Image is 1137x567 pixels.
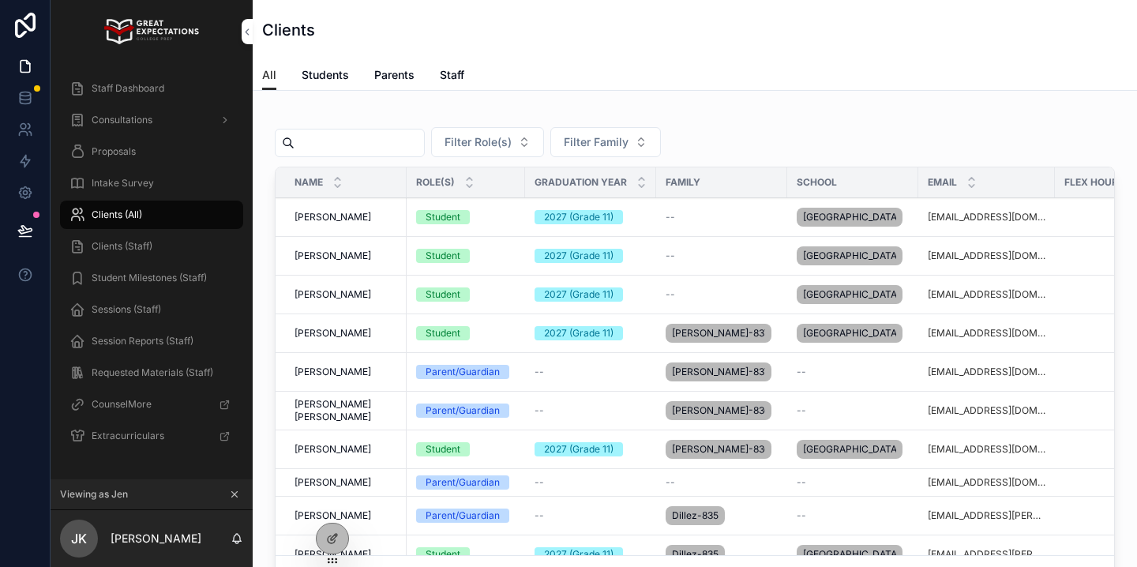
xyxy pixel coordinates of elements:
[535,404,544,417] span: --
[535,176,627,189] span: Graduation Year
[672,548,719,561] span: Dillez-835
[535,509,544,522] span: --
[544,326,614,340] div: 2027 (Grade 11)
[416,404,516,418] a: Parent/Guardian
[797,509,909,522] a: --
[928,509,1045,522] a: [EMAIL_ADDRESS][PERSON_NAME][DOMAIN_NAME]
[426,404,500,418] div: Parent/Guardian
[803,288,896,301] span: [GEOGRAPHIC_DATA]
[928,211,1045,223] a: [EMAIL_ADDRESS][DOMAIN_NAME]
[416,365,516,379] a: Parent/Guardian
[416,509,516,523] a: Parent/Guardian
[803,548,896,561] span: [GEOGRAPHIC_DATA]
[564,134,629,150] span: Filter Family
[672,366,765,378] span: [PERSON_NAME]-837
[426,326,460,340] div: Student
[797,282,909,307] a: [GEOGRAPHIC_DATA]
[440,61,464,92] a: Staff
[797,321,909,346] a: [GEOGRAPHIC_DATA]
[262,19,315,41] h1: Clients
[797,509,806,522] span: --
[295,443,397,456] a: [PERSON_NAME]
[416,210,516,224] a: Student
[544,210,614,224] div: 2027 (Grade 11)
[302,61,349,92] a: Students
[295,366,371,378] span: [PERSON_NAME]
[431,127,544,157] button: Select Button
[797,243,909,268] a: [GEOGRAPHIC_DATA]
[803,250,896,262] span: [GEOGRAPHIC_DATA]
[295,548,397,561] a: [PERSON_NAME]
[535,476,544,489] span: --
[295,548,371,561] span: [PERSON_NAME]
[295,250,371,262] span: [PERSON_NAME]
[666,288,675,301] span: --
[426,210,460,224] div: Student
[92,398,152,411] span: CounselMore
[666,211,778,223] a: --
[60,390,243,419] a: CounselMore
[104,19,198,44] img: App logo
[797,476,909,489] a: --
[426,365,500,379] div: Parent/Guardian
[302,67,349,83] span: Students
[544,547,614,561] div: 2027 (Grade 11)
[426,547,460,561] div: Student
[544,442,614,456] div: 2027 (Grade 11)
[262,61,276,91] a: All
[535,366,544,378] span: --
[928,250,1045,262] a: [EMAIL_ADDRESS][DOMAIN_NAME]
[666,288,778,301] a: --
[295,509,371,522] span: [PERSON_NAME]
[440,67,464,83] span: Staff
[797,176,837,189] span: School
[666,476,778,489] a: --
[666,250,675,262] span: --
[295,509,397,522] a: [PERSON_NAME]
[666,398,778,423] a: [PERSON_NAME]-836
[92,272,207,284] span: Student Milestones (Staff)
[928,548,1045,561] a: [EMAIL_ADDRESS][PERSON_NAME][DOMAIN_NAME]
[92,303,161,316] span: Sessions (Staff)
[60,106,243,134] a: Consultations
[928,443,1045,456] a: [EMAIL_ADDRESS][DOMAIN_NAME]
[928,404,1045,417] a: [EMAIL_ADDRESS][DOMAIN_NAME]
[535,404,647,417] a: --
[295,398,397,423] span: [PERSON_NAME] [PERSON_NAME]
[295,250,397,262] a: [PERSON_NAME]
[295,366,397,378] a: [PERSON_NAME]
[416,176,455,189] span: Role(s)
[60,201,243,229] a: Clients (All)
[92,430,164,442] span: Extracurriculars
[295,327,397,340] a: [PERSON_NAME]
[416,442,516,456] a: Student
[92,82,164,95] span: Staff Dashboard
[92,366,213,379] span: Requested Materials (Staff)
[928,327,1045,340] a: [EMAIL_ADDRESS][DOMAIN_NAME]
[797,205,909,230] a: [GEOGRAPHIC_DATA]
[797,366,806,378] span: --
[666,176,700,189] span: Family
[92,335,193,347] span: Session Reports (Staff)
[426,249,460,263] div: Student
[295,476,371,489] span: [PERSON_NAME]
[928,176,957,189] span: Email
[262,67,276,83] span: All
[60,295,243,324] a: Sessions (Staff)
[426,287,460,302] div: Student
[295,288,371,301] span: [PERSON_NAME]
[797,366,909,378] a: --
[416,475,516,490] a: Parent/Guardian
[928,366,1045,378] a: [EMAIL_ADDRESS][DOMAIN_NAME]
[426,509,500,523] div: Parent/Guardian
[92,114,152,126] span: Consultations
[803,327,896,340] span: [GEOGRAPHIC_DATA]
[666,503,778,528] a: Dillez-835
[60,422,243,450] a: Extracurriculars
[803,211,896,223] span: [GEOGRAPHIC_DATA]
[666,250,778,262] a: --
[92,208,142,221] span: Clients (All)
[928,476,1045,489] a: [EMAIL_ADDRESS][DOMAIN_NAME]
